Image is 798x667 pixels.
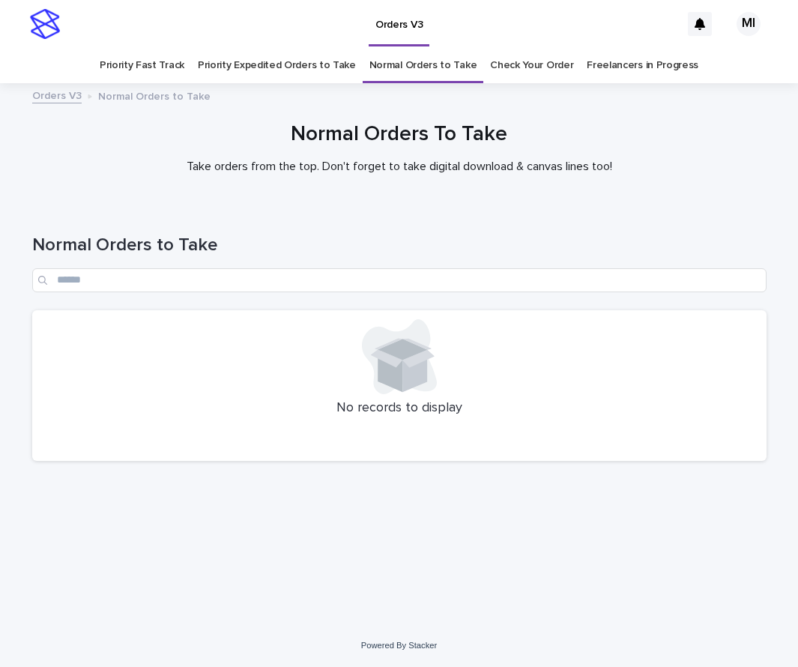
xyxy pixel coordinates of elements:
[32,122,767,148] h1: Normal Orders To Take
[361,641,437,650] a: Powered By Stacker
[587,48,698,83] a: Freelancers in Progress
[32,235,767,256] h1: Normal Orders to Take
[737,12,761,36] div: MI
[32,268,767,292] input: Search
[41,400,758,417] p: No records to display
[198,48,356,83] a: Priority Expedited Orders to Take
[30,9,60,39] img: stacker-logo-s-only.png
[369,48,477,83] a: Normal Orders to Take
[32,86,82,103] a: Orders V3
[98,87,211,103] p: Normal Orders to Take
[490,48,573,83] a: Check Your Order
[100,48,184,83] a: Priority Fast Track
[100,160,699,174] p: Take orders from the top. Don't forget to take digital download & canvas lines too!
